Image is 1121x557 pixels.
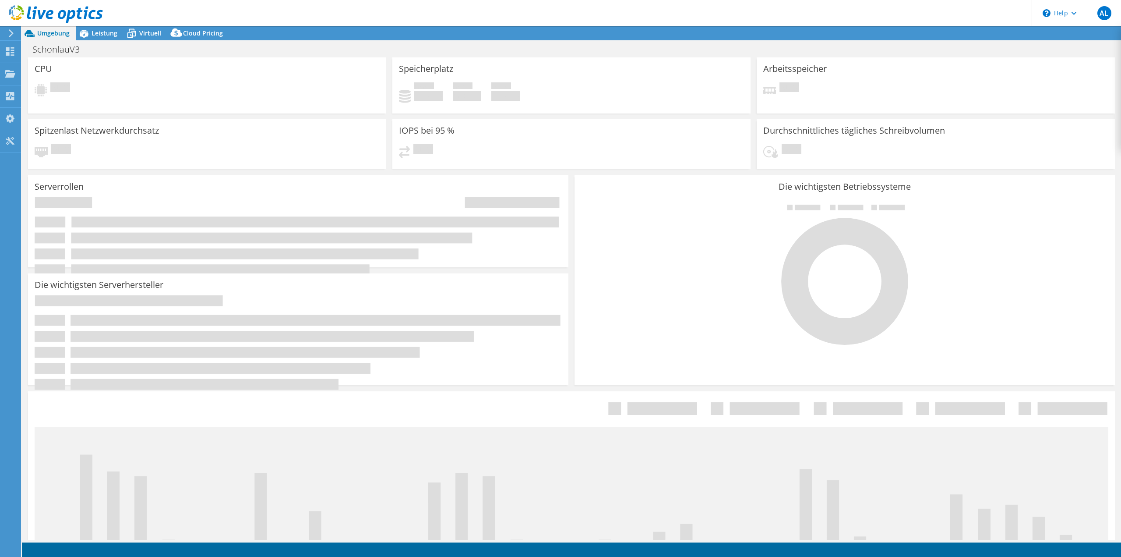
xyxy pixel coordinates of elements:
[763,64,827,74] h3: Arbeitsspeicher
[491,82,511,91] span: Insgesamt
[453,82,472,91] span: Verfügbar
[763,126,945,135] h3: Durchschnittliches tägliches Schreibvolumen
[35,126,159,135] h3: Spitzenlast Netzwerkdurchsatz
[1043,9,1050,17] svg: \n
[139,29,161,37] span: Virtuell
[399,126,455,135] h3: IOPS bei 95 %
[491,91,520,101] h4: 0 GiB
[414,91,443,101] h4: 0 GiB
[35,280,163,290] h3: Die wichtigsten Serverhersteller
[782,144,801,156] span: Ausstehend
[35,182,84,192] h3: Serverrollen
[35,64,52,74] h3: CPU
[183,29,223,37] span: Cloud Pricing
[399,64,453,74] h3: Speicherplatz
[779,82,799,94] span: Ausstehend
[37,29,70,37] span: Umgebung
[28,45,93,54] h1: SchonlauV3
[1097,6,1111,20] span: AL
[51,144,71,156] span: Ausstehend
[581,182,1108,192] h3: Die wichtigsten Betriebssysteme
[414,82,434,91] span: Belegt
[453,91,481,101] h4: 0 GiB
[413,144,433,156] span: Ausstehend
[92,29,117,37] span: Leistung
[50,82,70,94] span: Ausstehend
